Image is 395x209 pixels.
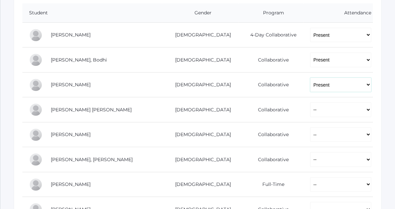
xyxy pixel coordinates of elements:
td: Collaborative [239,72,303,97]
div: Annie Grace Gregg [29,103,42,116]
td: [DEMOGRAPHIC_DATA] [162,72,238,97]
td: Collaborative [239,122,303,147]
a: [PERSON_NAME] [PERSON_NAME] [51,107,132,113]
div: Charles Fox [29,78,42,92]
div: Hannah Hrehniy [29,178,42,191]
div: Maia Canan [29,28,42,42]
td: Collaborative [239,147,303,172]
div: William Hamilton [29,128,42,141]
td: [DEMOGRAPHIC_DATA] [162,122,238,147]
td: [DEMOGRAPHIC_DATA] [162,22,238,47]
td: Collaborative [239,47,303,73]
a: [PERSON_NAME] [51,32,91,38]
td: [DEMOGRAPHIC_DATA] [162,147,238,172]
td: [DEMOGRAPHIC_DATA] [162,172,238,197]
a: [PERSON_NAME] [51,82,91,88]
div: Stone Haynes [29,153,42,166]
a: [PERSON_NAME] [51,131,91,137]
td: Collaborative [239,97,303,122]
td: 4-Day Collaborative [239,22,303,47]
th: Student [22,3,162,23]
td: [DEMOGRAPHIC_DATA] [162,47,238,73]
a: [PERSON_NAME], [PERSON_NAME] [51,156,133,163]
td: [DEMOGRAPHIC_DATA] [162,97,238,122]
th: Attendance [303,3,373,23]
th: Program [239,3,303,23]
div: Bodhi Dreher [29,53,42,67]
a: [PERSON_NAME] [51,181,91,187]
a: [PERSON_NAME], Bodhi [51,57,107,63]
th: Gender [162,3,238,23]
td: Full-Time [239,172,303,197]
